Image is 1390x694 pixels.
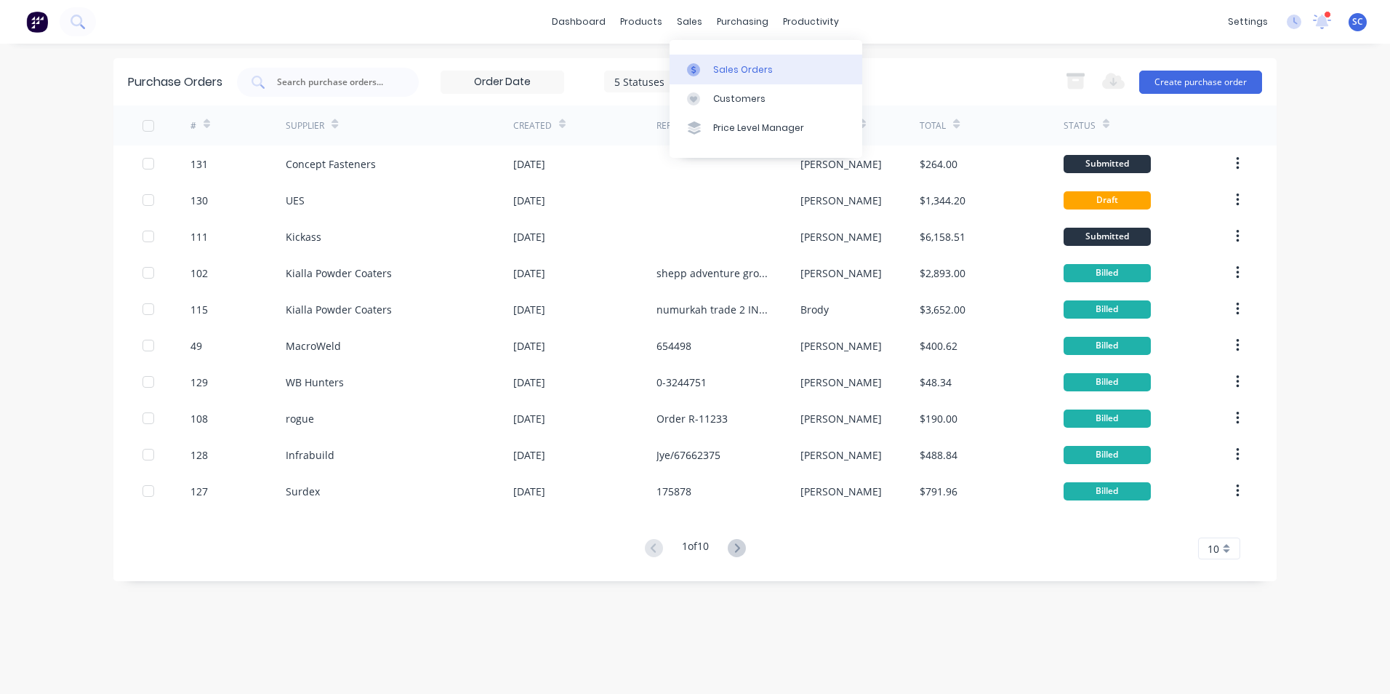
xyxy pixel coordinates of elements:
[286,266,392,281] div: Kialla Powder Coaters
[276,75,396,89] input: Search purchase orders...
[1064,264,1151,282] div: Billed
[613,11,670,33] div: products
[286,375,344,390] div: WB Hunters
[656,447,720,463] div: Jye/67662375
[1352,15,1363,28] span: SC
[1064,191,1151,210] div: Draft
[1064,446,1151,464] div: Billed
[1064,373,1151,391] div: Billed
[920,156,957,172] div: $264.00
[1064,482,1151,500] div: Billed
[920,229,965,244] div: $6,158.51
[513,411,545,426] div: [DATE]
[656,266,771,281] div: shepp adventure group INV 12111
[1064,119,1096,132] div: Status
[190,119,196,132] div: #
[513,156,545,172] div: [DATE]
[920,302,965,317] div: $3,652.00
[614,73,718,89] div: 5 Statuses
[190,229,208,244] div: 111
[513,375,545,390] div: [DATE]
[286,229,321,244] div: Kickass
[656,338,691,354] div: 654498
[190,302,208,317] div: 115
[920,119,946,132] div: Total
[670,55,862,84] a: Sales Orders
[513,338,545,354] div: [DATE]
[1139,71,1262,94] button: Create purchase order
[190,484,208,499] div: 127
[800,375,882,390] div: [PERSON_NAME]
[513,266,545,281] div: [DATE]
[800,193,882,208] div: [PERSON_NAME]
[1064,410,1151,428] div: Billed
[920,193,965,208] div: $1,344.20
[1221,11,1275,33] div: settings
[286,193,305,208] div: UES
[800,229,882,244] div: [PERSON_NAME]
[920,375,952,390] div: $48.34
[26,11,48,33] img: Factory
[670,11,710,33] div: sales
[713,63,773,76] div: Sales Orders
[545,11,613,33] a: dashboard
[656,302,771,317] div: numurkah trade 2 INV 12117
[800,447,882,463] div: [PERSON_NAME]
[800,411,882,426] div: [PERSON_NAME]
[920,266,965,281] div: $2,893.00
[513,119,552,132] div: Created
[800,156,882,172] div: [PERSON_NAME]
[190,156,208,172] div: 131
[286,156,376,172] div: Concept Fasteners
[513,447,545,463] div: [DATE]
[1064,155,1151,173] div: Submitted
[1064,300,1151,319] div: Billed
[441,71,563,93] input: Order Date
[190,193,208,208] div: 130
[190,375,208,390] div: 129
[670,84,862,113] a: Customers
[286,447,334,463] div: Infrabuild
[656,411,728,426] div: Order R-11233
[800,484,882,499] div: [PERSON_NAME]
[776,11,846,33] div: productivity
[656,119,704,132] div: Reference
[713,92,766,105] div: Customers
[920,338,957,354] div: $400.62
[286,338,341,354] div: MacroWeld
[513,229,545,244] div: [DATE]
[190,411,208,426] div: 108
[286,119,324,132] div: Supplier
[513,484,545,499] div: [DATE]
[513,302,545,317] div: [DATE]
[920,484,957,499] div: $791.96
[190,266,208,281] div: 102
[1064,337,1151,355] div: Billed
[920,447,957,463] div: $488.84
[190,338,202,354] div: 49
[800,266,882,281] div: [PERSON_NAME]
[800,338,882,354] div: [PERSON_NAME]
[190,447,208,463] div: 128
[1208,541,1219,557] span: 10
[800,302,829,317] div: Brody
[920,411,957,426] div: $190.00
[710,11,776,33] div: purchasing
[286,411,314,426] div: rogue
[286,302,392,317] div: Kialla Powder Coaters
[670,113,862,143] a: Price Level Manager
[656,484,691,499] div: 175878
[513,193,545,208] div: [DATE]
[682,538,709,559] div: 1 of 10
[713,121,804,135] div: Price Level Manager
[656,375,707,390] div: 0-3244751
[128,73,222,91] div: Purchase Orders
[286,484,320,499] div: Surdex
[1064,228,1151,246] div: Submitted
